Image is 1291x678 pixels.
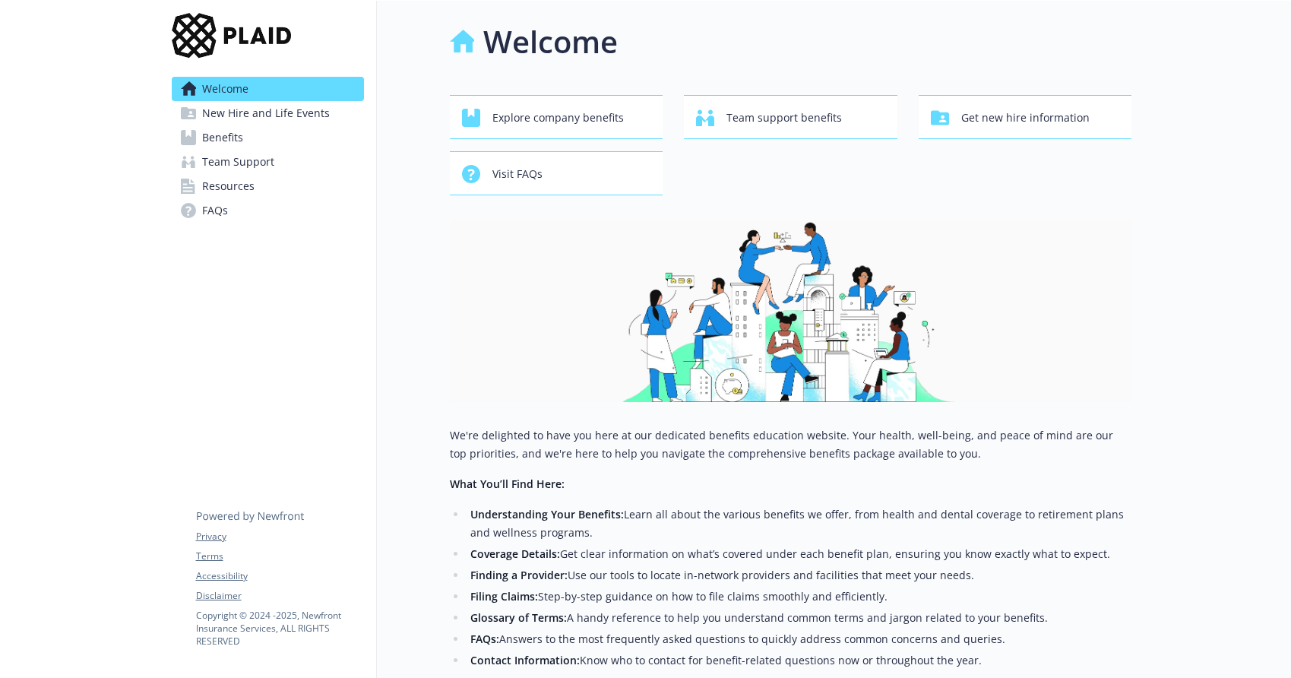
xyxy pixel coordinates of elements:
span: Team Support [202,150,274,174]
button: Team support benefits [684,95,897,139]
span: Visit FAQs [492,160,543,189]
span: Resources [202,174,255,198]
a: Benefits [172,125,364,150]
strong: Contact Information: [470,653,580,667]
li: Get clear information on what’s covered under each benefit plan, ensuring you know exactly what t... [467,545,1132,563]
strong: What You’ll Find Here: [450,477,565,491]
a: Privacy [196,530,363,543]
a: Team Support [172,150,364,174]
span: Benefits [202,125,243,150]
span: FAQs [202,198,228,223]
li: Answers to the most frequently asked questions to quickly address common concerns and queries. [467,630,1132,648]
li: A handy reference to help you understand common terms and jargon related to your benefits. [467,609,1132,627]
img: overview page banner [450,220,1132,402]
button: Visit FAQs [450,151,663,195]
span: Welcome [202,77,248,101]
strong: Glossary of Terms: [470,610,567,625]
button: Explore company benefits [450,95,663,139]
a: Resources [172,174,364,198]
p: Copyright © 2024 - 2025 , Newfront Insurance Services, ALL RIGHTS RESERVED [196,609,363,648]
strong: Filing Claims: [470,589,538,604]
a: Terms [196,550,363,563]
strong: Understanding Your Benefits: [470,507,624,521]
a: Disclaimer [196,589,363,603]
span: New Hire and Life Events [202,101,330,125]
li: Use our tools to locate in-network providers and facilities that meet your needs. [467,566,1132,585]
span: Get new hire information [961,103,1090,132]
strong: Coverage Details: [470,547,560,561]
button: Get new hire information [919,95,1132,139]
li: Step-by-step guidance on how to file claims smoothly and efficiently. [467,588,1132,606]
strong: FAQs: [470,632,499,646]
li: Know who to contact for benefit-related questions now or throughout the year. [467,651,1132,670]
a: New Hire and Life Events [172,101,364,125]
a: Welcome [172,77,364,101]
span: Explore company benefits [492,103,624,132]
h1: Welcome [483,19,618,65]
strong: Finding a Provider: [470,568,568,582]
p: We're delighted to have you here at our dedicated benefits education website. Your health, well-b... [450,426,1132,463]
span: Team support benefits [726,103,842,132]
li: Learn all about the various benefits we offer, from health and dental coverage to retirement plan... [467,505,1132,542]
a: FAQs [172,198,364,223]
a: Accessibility [196,569,363,583]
